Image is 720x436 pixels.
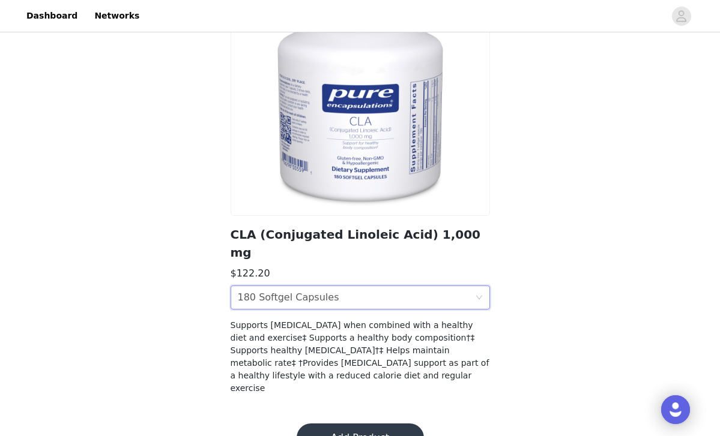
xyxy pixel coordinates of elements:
h3: $122.20 [231,266,490,281]
div: 180 Softgel Capsules [238,286,339,309]
div: avatar [676,7,687,26]
h4: Supports [MEDICAL_DATA] when combined with a healthy diet and exercise‡ Supports a healthy body c... [231,319,490,395]
a: Dashboard [19,2,85,29]
a: Networks [87,2,147,29]
div: Open Intercom Messenger [661,395,690,424]
i: icon: down [476,294,483,302]
h2: CLA (Conjugated Linoleic Acid) 1,000 mg [231,225,490,261]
